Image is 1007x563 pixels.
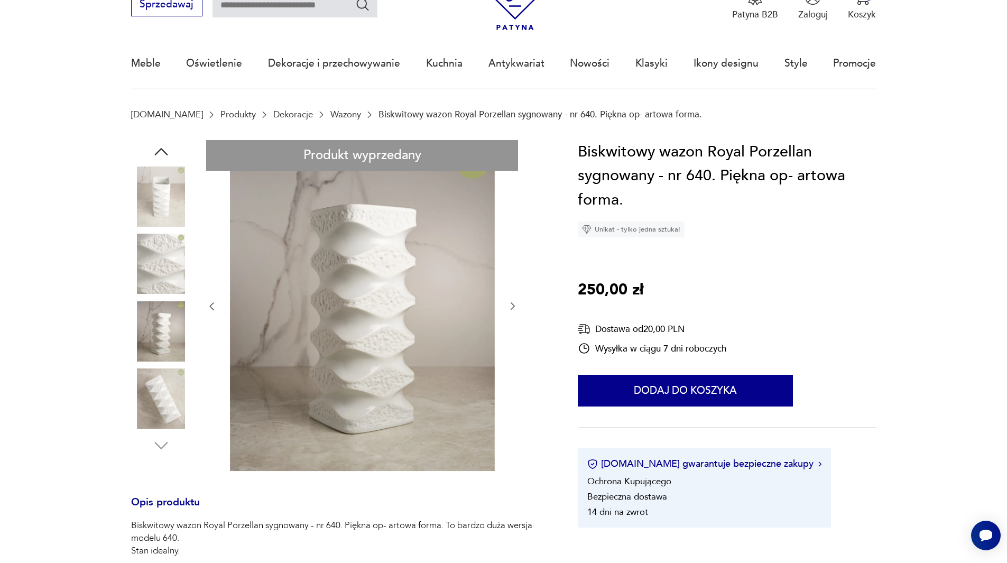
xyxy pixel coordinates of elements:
[488,39,544,88] a: Antykwariat
[426,39,463,88] a: Kuchnia
[784,39,808,88] a: Style
[131,519,548,557] p: Biskwitowy wazon Royal Porzellan sygnowany - nr 640. Piękna op- artowa forma. To bardzo duża wers...
[220,109,256,119] a: Produkty
[131,499,548,520] h3: Opis produktu
[578,322,726,336] div: Dostawa od 20,00 PLN
[230,140,495,471] img: Zdjęcie produktu Biskwitowy wazon Royal Porzellan sygnowany - nr 640. Piękna op- artowa forma.
[587,459,598,469] img: Ikona certyfikatu
[131,368,191,429] img: Zdjęcie produktu Biskwitowy wazon Royal Porzellan sygnowany - nr 640. Piękna op- artowa forma.
[798,8,828,21] p: Zaloguj
[131,109,203,119] a: [DOMAIN_NAME]
[587,491,667,503] li: Bezpieczna dostawa
[732,8,778,21] p: Patyna B2B
[131,1,202,10] a: Sprzedawaj
[570,39,609,88] a: Nowości
[131,301,191,362] img: Zdjęcie produktu Biskwitowy wazon Royal Porzellan sygnowany - nr 640. Piękna op- artowa forma.
[206,140,518,171] div: Produkt wyprzedany
[578,221,685,237] div: Unikat - tylko jedna sztuka!
[587,457,821,470] button: [DOMAIN_NAME] gwarantuje bezpieczne zakupy
[378,109,702,119] p: Biskwitowy wazon Royal Porzellan sygnowany - nr 640. Piękna op- artowa forma.
[273,109,313,119] a: Dekoracje
[578,278,643,302] p: 250,00 zł
[578,342,726,355] div: Wysyłka w ciągu 7 dni roboczych
[587,506,648,518] li: 14 dni na zwrot
[186,39,242,88] a: Oświetlenie
[694,39,759,88] a: Ikony designu
[833,39,876,88] a: Promocje
[578,140,876,213] h1: Biskwitowy wazon Royal Porzellan sygnowany - nr 640. Piękna op- artowa forma.
[578,375,793,407] button: Dodaj do koszyka
[330,109,361,119] a: Wazony
[131,167,191,227] img: Zdjęcie produktu Biskwitowy wazon Royal Porzellan sygnowany - nr 640. Piękna op- artowa forma.
[578,322,590,336] img: Ikona dostawy
[635,39,668,88] a: Klasyki
[582,225,592,234] img: Ikona diamentu
[131,234,191,294] img: Zdjęcie produktu Biskwitowy wazon Royal Porzellan sygnowany - nr 640. Piękna op- artowa forma.
[971,521,1001,550] iframe: Smartsupp widget button
[268,39,400,88] a: Dekoracje i przechowywanie
[818,462,821,467] img: Ikona strzałki w prawo
[131,39,161,88] a: Meble
[587,475,671,487] li: Ochrona Kupującego
[848,8,876,21] p: Koszyk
